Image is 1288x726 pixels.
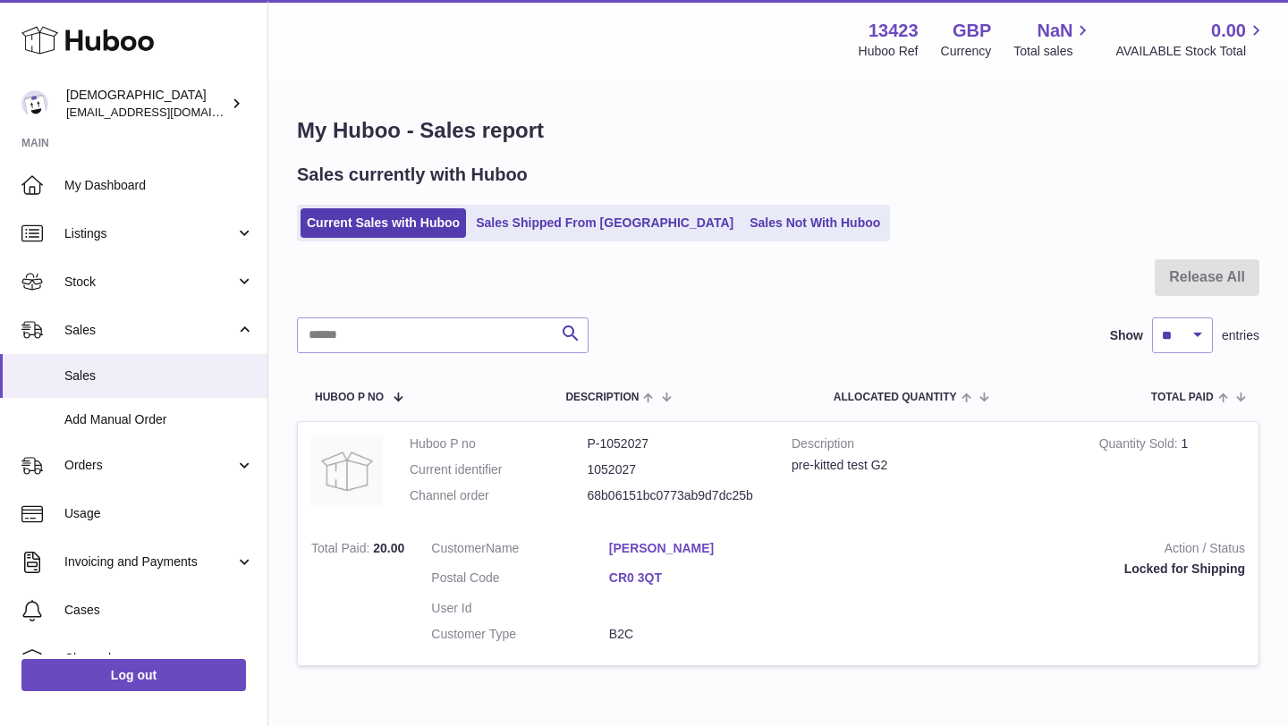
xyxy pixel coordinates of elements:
h1: My Huboo - Sales report [297,116,1259,145]
span: Sales [64,367,254,384]
a: NaN Total sales [1013,19,1093,60]
dt: User Id [431,600,609,617]
a: Sales Shipped From [GEOGRAPHIC_DATA] [470,208,740,238]
td: 1 [1086,422,1258,527]
span: Invoicing and Payments [64,553,235,570]
a: Current Sales with Huboo [301,208,466,238]
dd: P-1052027 [588,435,766,452]
dd: B2C [609,626,787,643]
strong: 13423 [869,19,919,43]
span: My Dashboard [64,177,254,194]
strong: Action / Status [813,540,1245,561]
label: Show [1110,327,1143,344]
div: pre-kitted test G2 [792,457,1072,474]
dt: Current identifier [410,461,588,478]
span: Total paid [1151,392,1214,403]
a: [PERSON_NAME] [609,540,787,557]
span: Sales [64,322,235,339]
div: Huboo Ref [859,43,919,60]
span: Huboo P no [315,392,384,403]
strong: Total Paid [311,541,373,560]
span: Add Manual Order [64,411,254,428]
div: Currency [941,43,992,60]
span: Description [565,392,639,403]
img: no-photo.jpg [311,435,383,507]
dt: Customer Type [431,626,609,643]
span: Stock [64,274,235,291]
span: Listings [64,225,235,242]
h2: Sales currently with Huboo [297,163,528,187]
dt: Name [431,540,609,561]
span: Total sales [1013,43,1093,60]
dt: Channel order [410,487,588,504]
dd: 68b06151bc0773ab9d7dc25b [588,487,766,504]
span: Usage [64,505,254,522]
span: ALLOCATED Quantity [834,392,957,403]
span: 0.00 [1211,19,1246,43]
dd: 1052027 [588,461,766,478]
a: CR0 3QT [609,570,787,587]
span: Cases [64,602,254,619]
div: [DEMOGRAPHIC_DATA] [66,87,227,121]
span: Channels [64,650,254,667]
span: [EMAIL_ADDRESS][DOMAIN_NAME] [66,105,263,119]
span: Orders [64,457,235,474]
div: Locked for Shipping [813,561,1245,578]
span: Customer [431,541,486,555]
img: olgazyuz@outlook.com [21,90,48,117]
strong: Description [792,435,1072,457]
strong: Quantity Sold [1099,436,1182,455]
span: NaN [1037,19,1072,43]
a: Sales Not With Huboo [743,208,886,238]
strong: GBP [953,19,991,43]
dt: Huboo P no [410,435,588,452]
span: 20.00 [373,541,404,555]
a: Log out [21,659,246,691]
span: AVAILABLE Stock Total [1115,43,1267,60]
a: 0.00 AVAILABLE Stock Total [1115,19,1267,60]
dt: Postal Code [431,570,609,591]
span: entries [1222,327,1259,344]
